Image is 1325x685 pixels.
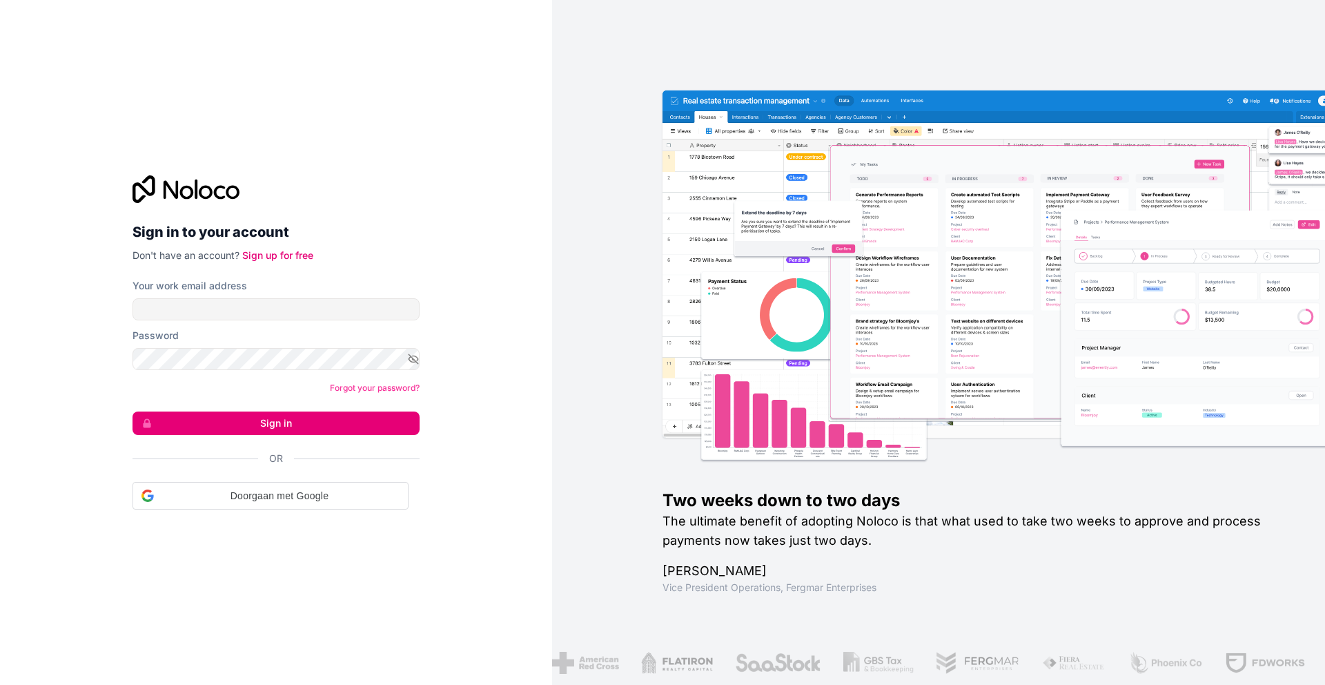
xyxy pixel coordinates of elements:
label: Your work email address [132,279,247,293]
span: Doorgaan met Google [159,489,400,503]
img: /assets/phoenix-BREaitsQ.png [1128,652,1203,674]
img: /assets/fergmar-CudnrXN5.png [935,652,1019,674]
label: Password [132,329,179,342]
a: Forgot your password? [330,383,420,393]
input: Password [132,348,420,370]
img: /assets/gbstax-C-GtDUiK.png [843,652,914,674]
h2: The ultimate benefit of adopting Noloco is that what used to take two weeks to approve and proces... [662,512,1281,550]
h1: [PERSON_NAME] [662,561,1281,581]
div: Doorgaan met Google [132,482,409,510]
input: Email address [132,298,420,320]
h1: Vice President Operations , Fergmar Enterprises [662,581,1281,595]
img: /assets/saastock-C6Zbiodz.png [734,652,821,674]
span: Don't have an account? [132,249,239,261]
h2: Sign in to your account [132,220,420,244]
img: /assets/fiera-fwj2N5v4.png [1041,652,1106,674]
a: Sign up for free [242,249,313,261]
h1: Two weeks down to two days [662,490,1281,512]
img: /assets/flatiron-C8eUkumj.png [641,652,713,674]
img: /assets/fdworks-Bi04fVtw.png [1224,652,1305,674]
span: Or [269,452,283,465]
button: Sign in [132,412,420,435]
img: /assets/american-red-cross-BAupjrZR.png [552,652,619,674]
